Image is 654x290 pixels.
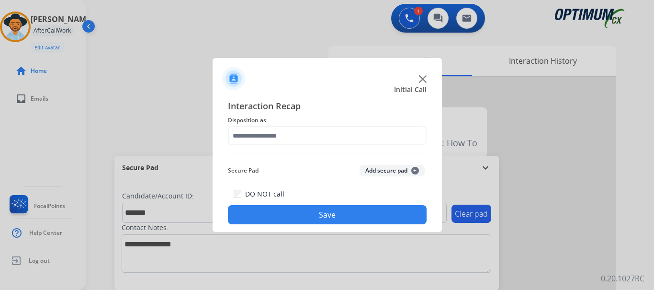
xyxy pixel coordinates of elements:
span: Initial Call [394,85,427,94]
span: Disposition as [228,115,427,126]
button: Add secure pad+ [360,165,425,176]
span: Interaction Recap [228,99,427,115]
p: 0.20.1027RC [601,273,644,284]
button: Save [228,205,427,224]
label: DO NOT call [245,189,284,199]
span: Secure Pad [228,165,259,176]
img: contactIcon [222,67,245,90]
span: + [411,167,419,174]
